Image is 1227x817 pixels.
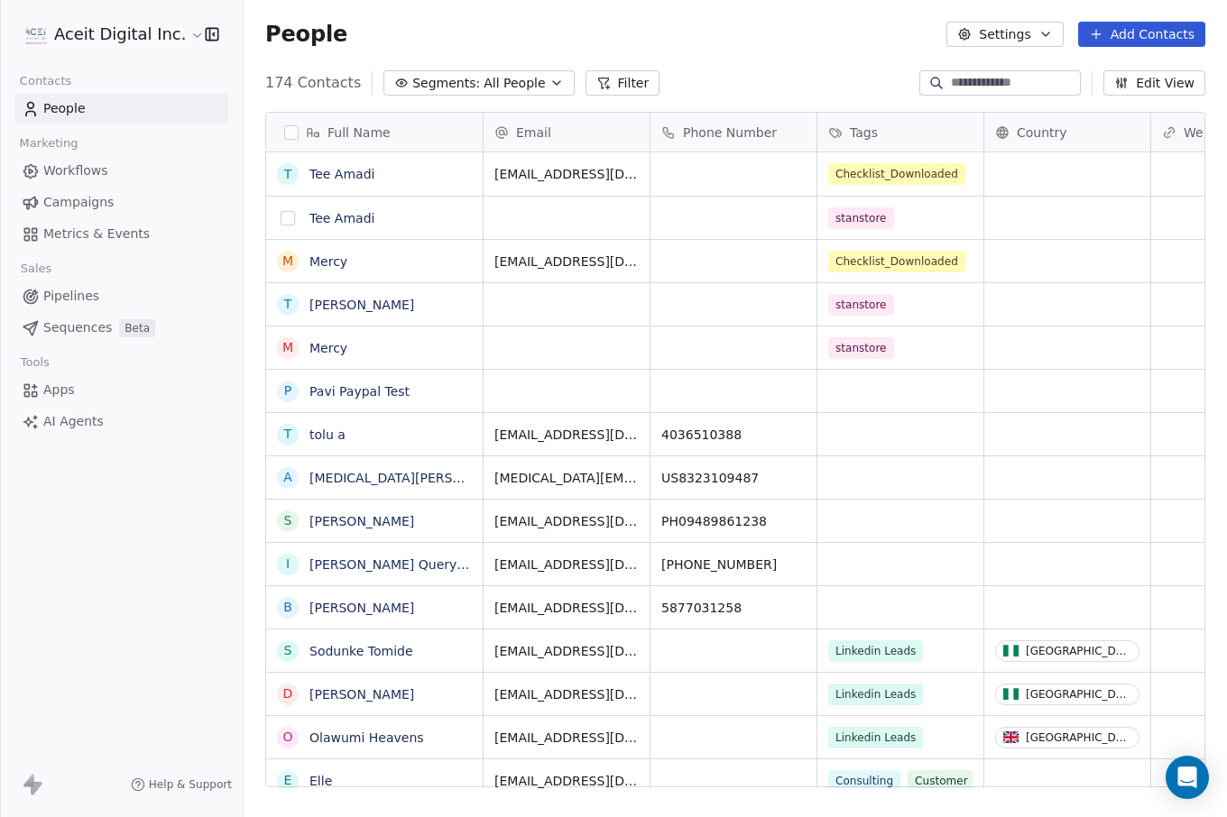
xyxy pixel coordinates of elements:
[309,557,566,572] a: [PERSON_NAME] Query [PERSON_NAME]
[54,23,186,46] span: Aceit Digital Inc.
[283,684,293,703] div: D
[661,555,806,574] span: [PHONE_NUMBER]
[309,211,374,225] a: Tee Amadi
[1103,70,1205,96] button: Edit View
[309,384,410,399] a: Pavi Paypal Test
[828,727,923,748] span: Linkedin Leads
[412,74,480,93] span: Segments:
[309,254,347,269] a: Mercy
[828,640,923,662] span: Linkedin Leads
[283,468,292,487] div: A
[494,599,639,617] span: [EMAIL_ADDRESS][DOMAIN_NAME]
[14,156,228,186] a: Workflows
[14,407,228,436] a: AI Agents
[22,19,192,50] button: Aceit Digital Inc.
[43,287,99,306] span: Pipelines
[309,341,347,355] a: Mercy
[43,318,112,337] span: Sequences
[661,426,806,444] span: 4036510388
[43,99,86,118] span: People
[586,70,660,96] button: Filter
[119,319,155,337] span: Beta
[328,124,391,142] span: Full Name
[494,642,639,660] span: [EMAIL_ADDRESS][DOMAIN_NAME]
[1017,124,1067,142] span: Country
[309,644,413,658] a: Sodunke Tomide
[309,601,414,615] a: [PERSON_NAME]
[13,255,60,282] span: Sales
[14,219,228,249] a: Metrics & Events
[828,207,894,229] span: stanstore
[284,425,292,444] div: t
[661,599,806,617] span: 5877031258
[828,294,894,316] span: stanstore
[282,252,293,271] div: M
[14,313,228,343] a: SequencesBeta
[284,295,292,314] div: T
[284,771,292,790] div: E
[43,161,108,180] span: Workflows
[516,124,551,142] span: Email
[850,124,878,142] span: Tags
[266,113,483,151] div: Full Name
[683,124,777,142] span: Phone Number
[25,23,47,45] img: b3358fb3-047b-43d0-ae6a-067dfc99bb2f-1_all_7715.png
[265,72,361,94] span: 174 Contacts
[284,381,291,400] div: P
[131,777,232,792] a: Help & Support
[828,163,965,185] span: Checklist_Downloaded
[309,687,414,702] a: [PERSON_NAME]
[661,512,806,530] span: PH09489861238
[1078,22,1205,47] button: Add Contacts
[282,728,292,747] div: O
[12,68,79,95] span: Contacts
[309,298,414,312] a: [PERSON_NAME]
[984,113,1150,151] div: Country
[43,193,114,212] span: Campaigns
[1026,645,1131,657] div: [GEOGRAPHIC_DATA]
[828,337,894,359] span: stanstore
[284,165,292,184] div: T
[828,684,923,705] span: Linkedin Leads
[908,770,975,792] span: Customer
[282,338,293,357] div: M
[309,514,414,528] a: [PERSON_NAME]
[1026,688,1131,701] div: [GEOGRAPHIC_DATA]
[494,252,639,271] span: [EMAIL_ADDRESS][DOMAIN_NAME]
[14,94,228,124] a: People
[284,511,292,530] div: S
[494,426,639,444] span: [EMAIL_ADDRESS][DOMAIN_NAME]
[817,113,983,151] div: Tags
[149,777,232,792] span: Help & Support
[484,74,545,93] span: All People
[484,113,650,151] div: Email
[309,471,520,485] a: [MEDICAL_DATA][PERSON_NAME]
[43,225,150,243] span: Metrics & Events
[828,770,900,792] span: Consulting
[661,469,806,487] span: US8323109487
[266,152,484,788] div: grid
[494,469,639,487] span: [MEDICAL_DATA][EMAIL_ADDRESS][DOMAIN_NAME]
[1166,756,1209,799] div: Open Intercom Messenger
[284,641,292,660] div: S
[283,598,292,617] div: B
[828,251,965,272] span: Checklist_Downloaded
[309,774,332,788] a: Elle
[650,113,816,151] div: Phone Number
[309,167,374,181] a: Tee Amadi
[14,375,228,405] a: Apps
[494,512,639,530] span: [EMAIL_ADDRESS][DOMAIN_NAME]
[1026,731,1131,744] div: [GEOGRAPHIC_DATA]
[309,427,346,442] a: tolu a
[14,188,228,217] a: Campaigns
[43,381,75,399] span: Apps
[14,281,228,311] a: Pipelines
[494,685,639,703] span: [EMAIL_ADDRESS][DOMAIN_NAME]
[309,730,424,745] a: Olawumi Heavens
[12,130,86,157] span: Marketing
[265,21,347,48] span: People
[494,555,639,574] span: [EMAIL_ADDRESS][DOMAIN_NAME]
[43,412,104,431] span: AI Agents
[946,22,1063,47] button: Settings
[13,349,57,376] span: Tools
